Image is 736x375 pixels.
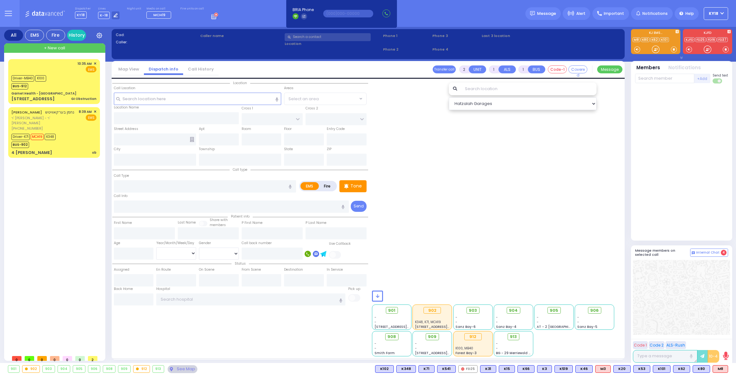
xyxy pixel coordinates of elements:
[374,324,434,329] span: [STREET_ADDRESS][PERSON_NAME]
[668,64,701,71] button: Notifications
[242,106,253,111] label: Cross 1
[458,365,478,373] div: FD25
[418,365,435,373] div: BLS
[415,341,417,346] span: -
[537,324,584,329] span: AT - 2 [GEOGRAPHIC_DATA]
[709,11,718,16] span: KY18
[178,220,196,225] label: Last Name
[242,267,261,272] label: From Scene
[199,126,205,132] label: Apt
[242,126,251,132] label: Room
[25,356,34,361] span: 0
[88,356,97,361] span: 2
[242,220,263,225] label: P First Name
[388,307,395,314] span: 901
[11,110,42,115] a: [PERSON_NAME]
[432,33,479,39] span: Phone 3
[633,37,640,42] a: M8
[44,45,65,51] span: + New call
[374,351,395,355] span: Smith Farm
[11,134,30,140] span: Driver-K71
[98,7,120,11] label: Lines
[77,61,92,66] span: 10:35 AM
[11,126,43,131] span: [PHONE_NUMBER]
[469,65,486,73] button: UNIT
[537,10,556,17] span: Message
[75,7,91,11] label: Dispatcher
[464,333,482,340] div: 912
[153,366,164,372] div: 913
[92,150,96,155] div: ob
[480,365,496,373] div: K31
[12,356,22,361] span: 0
[517,365,535,373] div: BLS
[73,366,85,372] div: 905
[576,11,585,16] span: Alert
[665,341,686,349] button: ALS-Rush
[327,126,345,132] label: Entry Code
[242,241,272,246] label: Call back number
[293,7,314,13] span: BRIA Phone
[692,251,695,255] img: comment-alt.png
[374,320,376,324] span: -
[575,365,593,373] div: K46
[45,134,56,140] span: K348
[228,214,253,219] span: Patient info
[94,109,96,114] span: ✕
[11,96,55,102] div: [STREET_ADDRESS]
[510,334,517,340] span: 913
[461,367,464,371] img: red-radio-icon.svg
[156,241,196,246] div: Year/Month/Week/Day
[25,30,44,41] div: EMS
[118,366,130,372] div: 909
[75,356,85,361] span: 0
[713,365,728,373] div: ALS KJ
[590,307,599,314] span: 906
[375,365,394,373] div: K102
[636,64,660,71] button: Members
[98,12,110,19] span: K-18
[284,267,303,272] label: Destination
[469,307,477,314] span: 903
[86,114,96,121] span: EMS
[530,11,535,16] img: message.svg
[693,365,710,373] div: K80
[232,261,249,266] span: Status
[144,66,183,72] a: Dispatch info
[415,324,475,329] span: [STREET_ADDRESS][PERSON_NAME]
[35,75,46,82] span: K100
[653,365,671,373] div: BLS
[284,86,294,91] label: Areas
[537,365,552,373] div: K3
[554,365,573,373] div: BLS
[437,365,456,373] div: K541
[690,249,728,257] button: Internal Chat 4
[348,286,360,292] label: Pick up
[199,147,215,152] label: Township
[613,365,631,373] div: BLS
[498,65,516,73] button: ALS
[415,346,417,351] span: -
[114,86,135,91] label: Call Location
[285,33,371,41] input: Search a contact
[633,365,650,373] div: BLS
[415,351,475,355] span: [STREET_ADDRESS][PERSON_NAME]
[210,223,226,227] span: members
[568,65,587,73] button: Covered
[695,37,706,42] a: FD25
[432,47,479,52] span: Phone 4
[288,96,319,102] span: Select an area
[499,365,515,373] div: BLS
[633,341,648,349] button: Code 1
[67,30,86,41] a: History
[633,365,650,373] div: K53
[114,126,138,132] label: Street Address
[642,11,668,16] span: Notifications
[635,74,694,83] input: Search member
[37,356,47,361] span: 0
[329,241,351,246] label: Use Callback
[595,365,611,373] div: M3
[50,356,59,361] span: 0
[396,365,416,373] div: BLS
[604,11,624,16] span: Important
